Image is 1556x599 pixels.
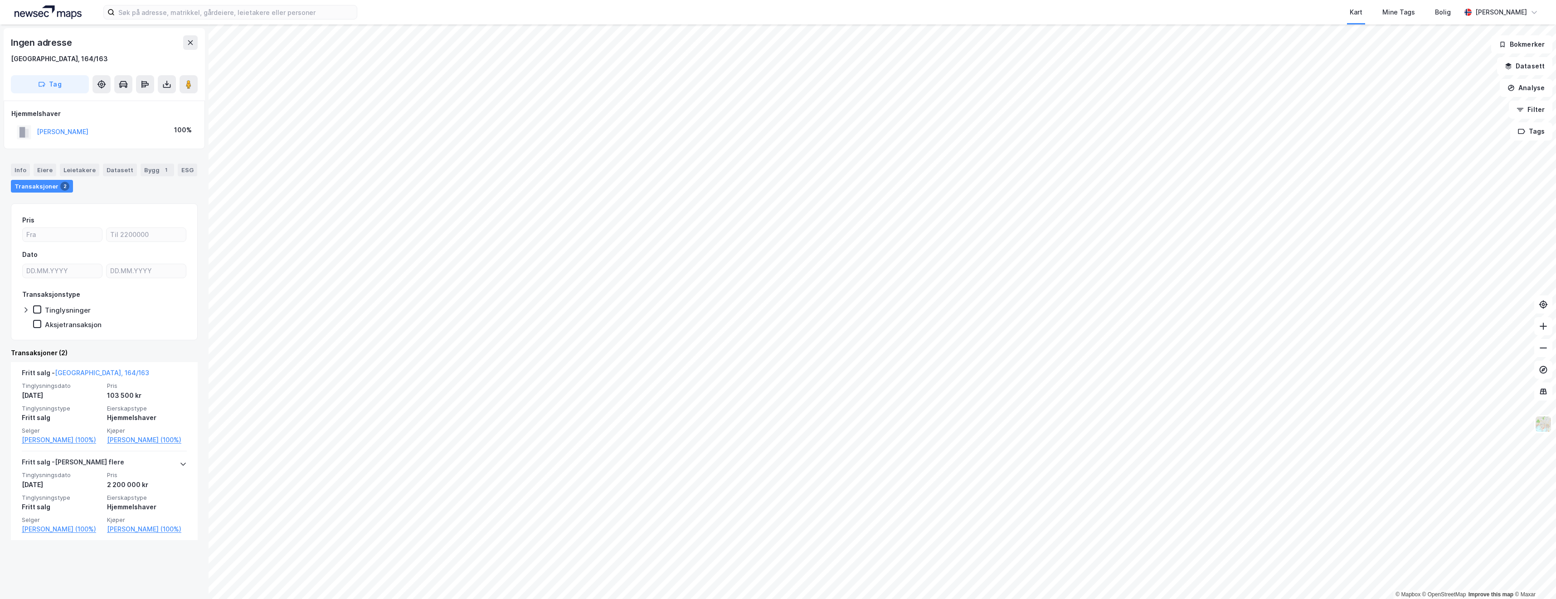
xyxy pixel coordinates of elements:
button: Tag [11,75,89,93]
div: Fritt salg - [PERSON_NAME] flere [22,457,124,471]
div: 100% [174,125,192,135]
div: Transaksjonstype [22,289,80,300]
button: Analyse [1500,79,1552,97]
div: Dato [22,249,38,260]
div: [DATE] [22,479,102,490]
div: Hjemmelshaver [107,502,187,512]
div: Info [11,164,30,176]
button: Tags [1510,122,1552,140]
div: Fritt salg [22,502,102,512]
span: Tinglysningstype [22,405,102,412]
div: 2 [60,182,69,191]
div: Bolig [1435,7,1451,18]
span: Pris [107,382,187,390]
a: Improve this map [1468,591,1513,598]
div: Eiere [34,164,56,176]
div: Datasett [103,164,137,176]
div: Hjemmelshaver [11,108,197,119]
iframe: Chat Widget [1511,556,1556,599]
a: [PERSON_NAME] (100%) [107,524,187,535]
button: Datasett [1497,57,1552,75]
div: Transaksjoner [11,180,73,193]
button: Bokmerker [1491,35,1552,53]
span: Tinglysningsdato [22,382,102,390]
div: [PERSON_NAME] [1475,7,1527,18]
span: Selger [22,516,102,524]
a: [PERSON_NAME] (100%) [107,435,187,445]
div: Kontrollprogram for chat [1511,556,1556,599]
span: Tinglysningstype [22,494,102,502]
a: [PERSON_NAME] (100%) [22,435,102,445]
span: Tinglysningsdato [22,471,102,479]
input: Fra [23,228,102,242]
a: OpenStreetMap [1422,591,1466,598]
div: Ingen adresse [11,35,73,50]
input: DD.MM.YYYY [107,264,186,278]
a: [PERSON_NAME] (100%) [22,524,102,535]
img: Z [1535,415,1552,433]
div: Fritt salg - [22,367,149,382]
span: Selger [22,427,102,435]
span: Pris [107,471,187,479]
div: Tinglysninger [45,306,91,314]
div: Bygg [141,164,174,176]
div: Fritt salg [22,412,102,423]
div: 103 500 kr [107,390,187,401]
span: Eierskapstype [107,405,187,412]
input: Søk på adresse, matrikkel, gårdeiere, leietakere eller personer [115,5,357,19]
button: Filter [1509,101,1552,119]
span: Eierskapstype [107,494,187,502]
span: Kjøper [107,516,187,524]
div: Hjemmelshaver [107,412,187,423]
div: 1 [161,165,170,174]
a: [GEOGRAPHIC_DATA], 164/163 [55,369,149,377]
div: Leietakere [60,164,99,176]
input: Til 2200000 [107,228,186,242]
div: Aksjetransaksjon [45,320,102,329]
a: Mapbox [1396,591,1420,598]
div: [DATE] [22,390,102,401]
div: ESG [178,164,197,176]
div: 2 200 000 kr [107,479,187,490]
input: DD.MM.YYYY [23,264,102,278]
span: Kjøper [107,427,187,435]
img: logo.a4113a55bc3d86da70a041830d287a7e.svg [15,5,82,19]
div: Mine Tags [1382,7,1415,18]
div: Kart [1350,7,1362,18]
div: Pris [22,215,34,226]
div: Transaksjoner (2) [11,348,198,358]
div: [GEOGRAPHIC_DATA], 164/163 [11,53,108,64]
